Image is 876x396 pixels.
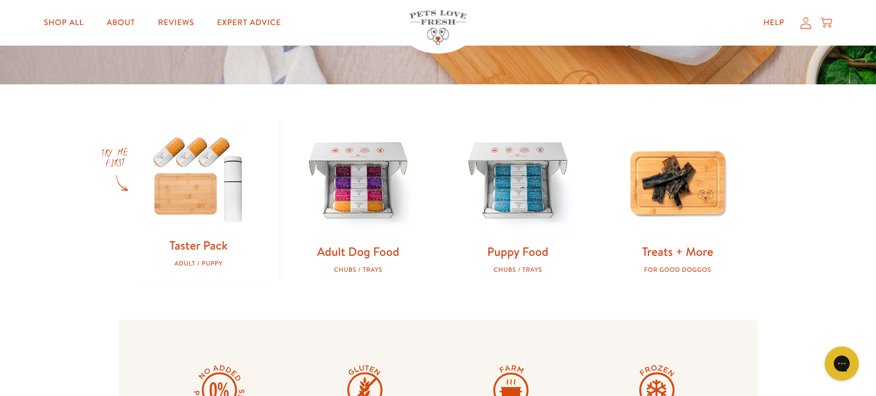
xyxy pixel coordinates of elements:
[409,10,467,45] img: Pets Love Fresh
[487,243,548,260] a: Puppy Food
[456,266,579,273] div: Chubs / Trays
[642,243,713,260] a: Treats + More
[616,266,739,273] div: For good doggos
[754,11,793,34] a: Help
[35,11,93,34] a: Shop All
[169,237,228,254] a: Taster Pack
[297,266,420,273] div: Chubs / Trays
[819,342,865,385] iframe: Gorgias live chat messenger
[98,11,144,34] a: About
[149,11,203,34] a: Reviews
[137,260,260,267] div: Adult / Puppy
[317,243,399,260] a: Adult Dog Food
[208,11,290,34] a: Expert Advice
